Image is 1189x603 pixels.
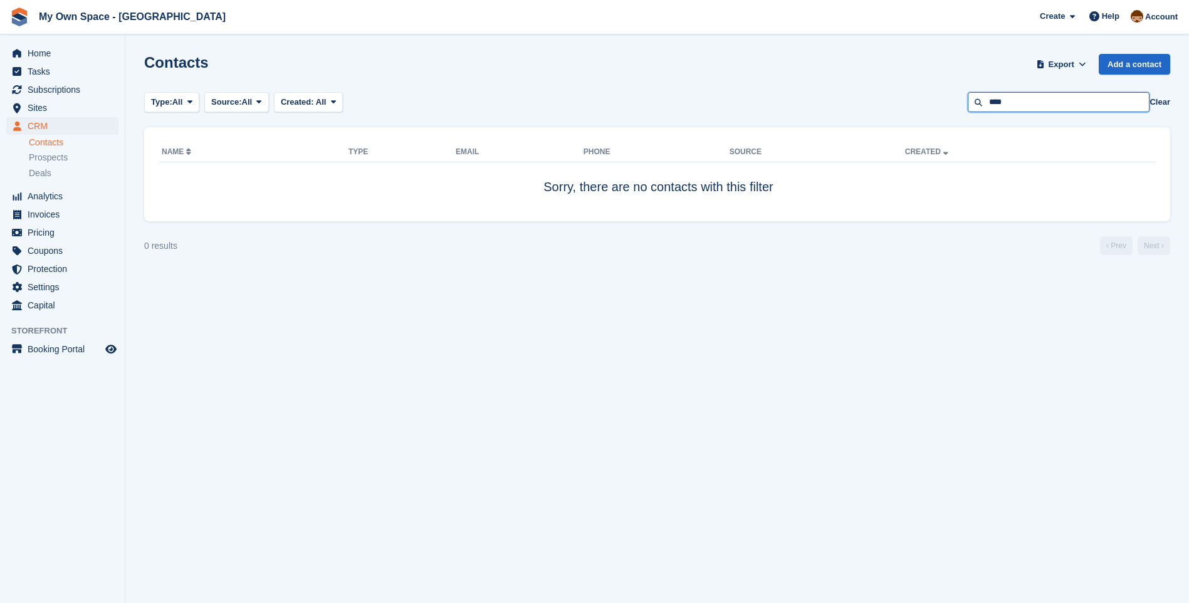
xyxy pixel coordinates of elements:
[144,92,199,113] button: Type: All
[6,81,118,98] a: menu
[204,92,269,113] button: Source: All
[162,147,194,156] a: Name
[316,97,327,107] span: All
[29,151,118,164] a: Prospects
[1049,58,1074,71] span: Export
[28,45,103,62] span: Home
[6,278,118,296] a: menu
[6,187,118,205] a: menu
[1034,54,1089,75] button: Export
[28,187,103,205] span: Analytics
[242,96,253,108] span: All
[6,206,118,223] a: menu
[584,142,730,162] th: Phone
[172,96,183,108] span: All
[151,96,172,108] span: Type:
[1102,10,1119,23] span: Help
[29,152,68,164] span: Prospects
[103,342,118,357] a: Preview store
[6,99,118,117] a: menu
[905,147,951,156] a: Created
[11,325,125,337] span: Storefront
[28,206,103,223] span: Invoices
[29,167,118,180] a: Deals
[6,260,118,278] a: menu
[28,81,103,98] span: Subscriptions
[29,137,118,149] a: Contacts
[28,224,103,241] span: Pricing
[28,117,103,135] span: CRM
[1097,236,1173,255] nav: Page
[456,142,584,162] th: Email
[10,8,29,26] img: stora-icon-8386f47178a22dfd0bd8f6a31ec36ba5ce8667c1dd55bd0f319d3a0aa187defe.svg
[6,296,118,314] a: menu
[28,340,103,358] span: Booking Portal
[1100,236,1133,255] a: Previous
[1131,10,1143,23] img: Paula Harris
[6,63,118,80] a: menu
[6,45,118,62] a: menu
[28,99,103,117] span: Sites
[28,296,103,314] span: Capital
[6,117,118,135] a: menu
[1138,236,1170,255] a: Next
[144,239,177,253] div: 0 results
[29,167,51,179] span: Deals
[28,242,103,260] span: Coupons
[543,180,773,194] span: Sorry, there are no contacts with this filter
[1099,54,1170,75] a: Add a contact
[34,6,231,27] a: My Own Space - [GEOGRAPHIC_DATA]
[730,142,905,162] th: Source
[281,97,314,107] span: Created:
[6,224,118,241] a: menu
[28,63,103,80] span: Tasks
[348,142,456,162] th: Type
[1040,10,1065,23] span: Create
[1150,96,1170,108] button: Clear
[144,54,209,71] h1: Contacts
[6,242,118,260] a: menu
[274,92,343,113] button: Created: All
[211,96,241,108] span: Source:
[1145,11,1178,23] span: Account
[6,340,118,358] a: menu
[28,278,103,296] span: Settings
[28,260,103,278] span: Protection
